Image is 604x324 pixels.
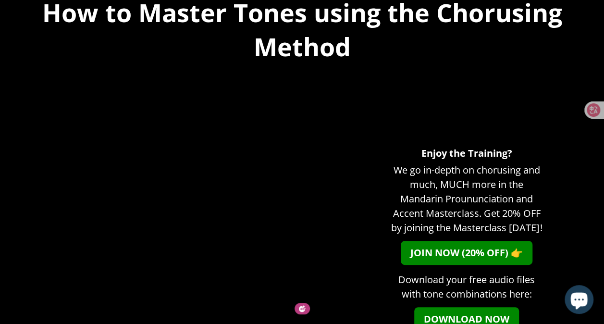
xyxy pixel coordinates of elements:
[398,273,535,300] span: Download your free audio files with tone combinations here:
[401,241,532,265] a: JOIN NOW (20% OFF) 👉
[61,80,375,258] iframe: Chorusing - tones.mp4
[391,163,542,234] span: We go in-depth on chorusing and much, MUCH more in the Mandarin Proununciation and Accent Masterc...
[390,144,543,163] h3: Enjoy the Training?
[562,285,596,316] inbox-online-store-chat: Shopify online store chat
